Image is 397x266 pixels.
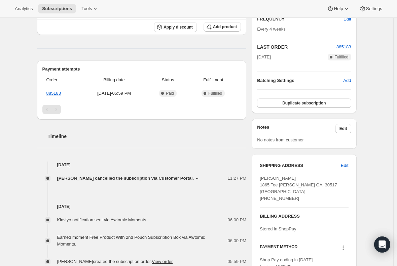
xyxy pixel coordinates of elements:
[208,91,222,96] span: Fulfilled
[355,4,386,13] button: Settings
[228,258,247,265] span: 05:59 PM
[260,226,296,231] span: Stored in ShopPay
[82,90,146,97] span: [DATE] · 05:59 PM
[257,54,271,60] span: [DATE]
[57,175,194,182] span: [PERSON_NAME] cancelled the subscription via Customer Portal.
[42,66,241,73] h2: Payment attempts
[323,4,354,13] button: Help
[81,6,92,11] span: Tools
[334,6,343,11] span: Help
[154,22,197,32] button: Apply discount
[42,73,80,87] th: Order
[42,105,241,114] nav: Pagination
[15,6,33,11] span: Analytics
[343,77,351,84] span: Add
[337,160,352,171] button: Edit
[37,162,247,168] h4: [DATE]
[374,236,390,253] div: Open Intercom Messenger
[152,259,173,264] a: View order
[336,44,351,50] button: 885183
[260,176,337,201] span: [PERSON_NAME] 1865 Tee [PERSON_NAME] GA, 30517 [GEOGRAPHIC_DATA] [PHONE_NUMBER]
[257,137,304,142] span: No notes from customer
[282,100,326,106] span: Duplicate subscription
[366,6,382,11] span: Settings
[260,244,297,253] h3: PAYMENT METHOD
[228,217,247,223] span: 06:00 PM
[336,44,351,49] a: 885183
[82,77,146,83] span: Billing date
[57,235,205,247] span: Earned moment Free Product With 2nd Pouch Subscription Box via Awtomic Moments.
[57,175,201,182] button: [PERSON_NAME] cancelled the subscription via Customer Portal.
[37,203,247,210] h4: [DATE]
[339,14,355,25] button: Edit
[335,124,351,133] button: Edit
[189,77,237,83] span: Fulfillment
[42,6,72,11] span: Subscriptions
[166,91,174,96] span: Paid
[341,162,348,169] span: Edit
[228,237,247,244] span: 06:00 PM
[11,4,37,13] button: Analytics
[150,77,185,83] span: Status
[57,259,173,264] span: [PERSON_NAME] created the subscription order.
[204,22,241,32] button: Add product
[257,124,335,133] h3: Notes
[77,4,103,13] button: Tools
[38,4,76,13] button: Subscriptions
[257,27,286,32] span: Every 4 weeks
[257,98,351,108] button: Duplicate subscription
[48,133,247,140] h2: Timeline
[260,162,341,169] h3: SHIPPING ADDRESS
[260,213,348,220] h3: BILLING ADDRESS
[344,16,351,23] span: Edit
[257,77,343,84] h6: Batching Settings
[164,25,193,30] span: Apply discount
[339,126,347,131] span: Edit
[213,24,237,30] span: Add product
[257,44,336,50] h2: LAST ORDER
[46,91,61,96] a: 885183
[57,217,148,222] span: Klaviyo notification sent via Awtomic Moments.
[339,75,355,86] button: Add
[257,16,344,23] h2: FREQUENCY
[228,175,247,182] span: 11:27 PM
[334,54,348,60] span: Fulfilled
